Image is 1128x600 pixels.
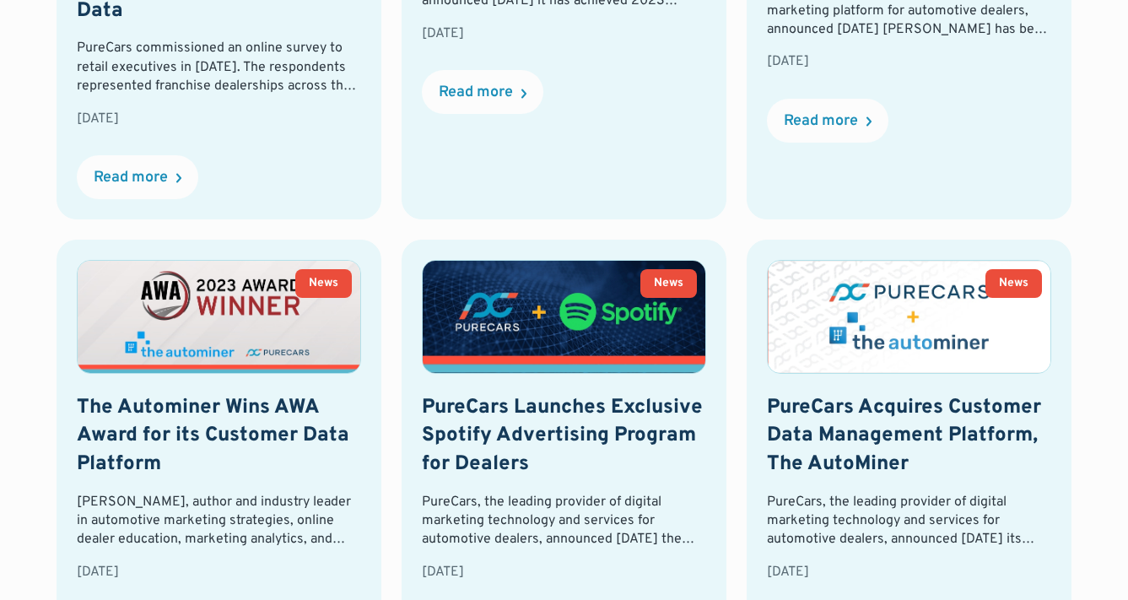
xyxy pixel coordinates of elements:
[94,170,168,186] div: Read more
[654,278,683,289] div: News
[77,394,361,479] h2: The Autominer Wins AWA Award for its Customer Data Platform
[77,493,361,549] div: [PERSON_NAME], author and industry leader in automotive marketing strategies, online dealer educa...
[767,394,1051,479] h2: PureCars Acquires Customer Data Management Platform, The AutoMiner
[439,85,513,100] div: Read more
[77,563,361,581] div: [DATE]
[767,52,1051,71] div: [DATE]
[309,278,338,289] div: News
[422,493,706,549] div: PureCars, the leading provider of digital marketing technology and services for automotive dealer...
[422,563,706,581] div: [DATE]
[767,493,1051,549] div: PureCars, the leading provider of digital marketing technology and services for automotive dealer...
[784,114,858,129] div: Read more
[767,563,1051,581] div: [DATE]
[999,278,1028,289] div: News
[422,24,706,43] div: [DATE]
[77,110,361,128] div: [DATE]
[422,394,706,479] h2: PureCars Launches Exclusive Spotify Advertising Program for Dealers
[77,39,361,95] div: PureCars commissioned an online survey to retail executives in [DATE]. The respondents represente...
